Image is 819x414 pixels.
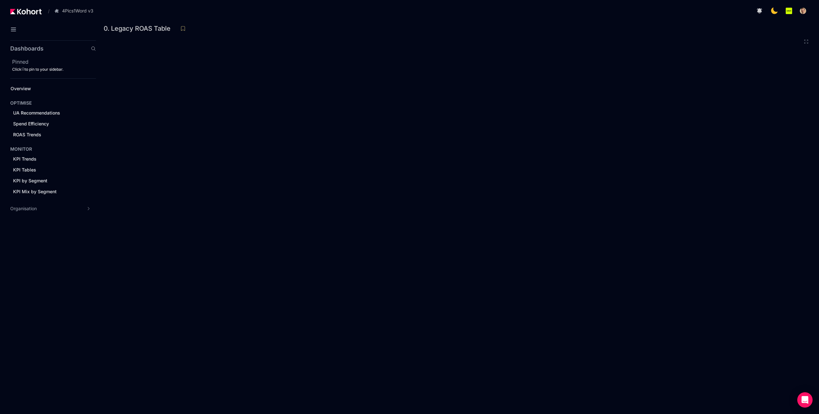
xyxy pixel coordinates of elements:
[11,86,31,91] span: Overview
[13,189,57,194] span: KPI Mix by Segment
[104,25,174,32] h3: 0. Legacy ROAS Table
[12,67,96,72] div: Click to pin to your sidebar.
[10,146,32,152] h4: MONITOR
[10,46,44,52] h2: Dashboards
[51,5,100,16] button: 4Pics1Word v3
[11,119,85,129] a: Spend Efficiency
[786,8,792,14] img: logo_Lotum_Logo_20240521114851236074.png
[804,39,809,44] button: Fullscreen
[11,108,85,118] a: UA Recommendations
[13,156,36,162] span: KPI Trends
[10,9,42,14] img: Kohort logo
[13,167,36,172] span: KPI Tables
[13,121,49,126] span: Spend Efficiency
[43,8,50,14] span: /
[10,205,37,212] span: Organisation
[11,165,85,175] a: KPI Tables
[13,178,47,183] span: KPI by Segment
[11,154,85,164] a: KPI Trends
[13,132,41,137] span: ROAS Trends
[10,100,32,106] h4: OPTIMISE
[12,58,96,66] h2: Pinned
[11,187,85,196] a: KPI Mix by Segment
[11,176,85,186] a: KPI by Segment
[62,8,93,14] span: 4Pics1Word v3
[8,84,85,93] a: Overview
[13,110,60,115] span: UA Recommendations
[11,130,85,139] a: ROAS Trends
[797,392,813,408] div: Open Intercom Messenger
